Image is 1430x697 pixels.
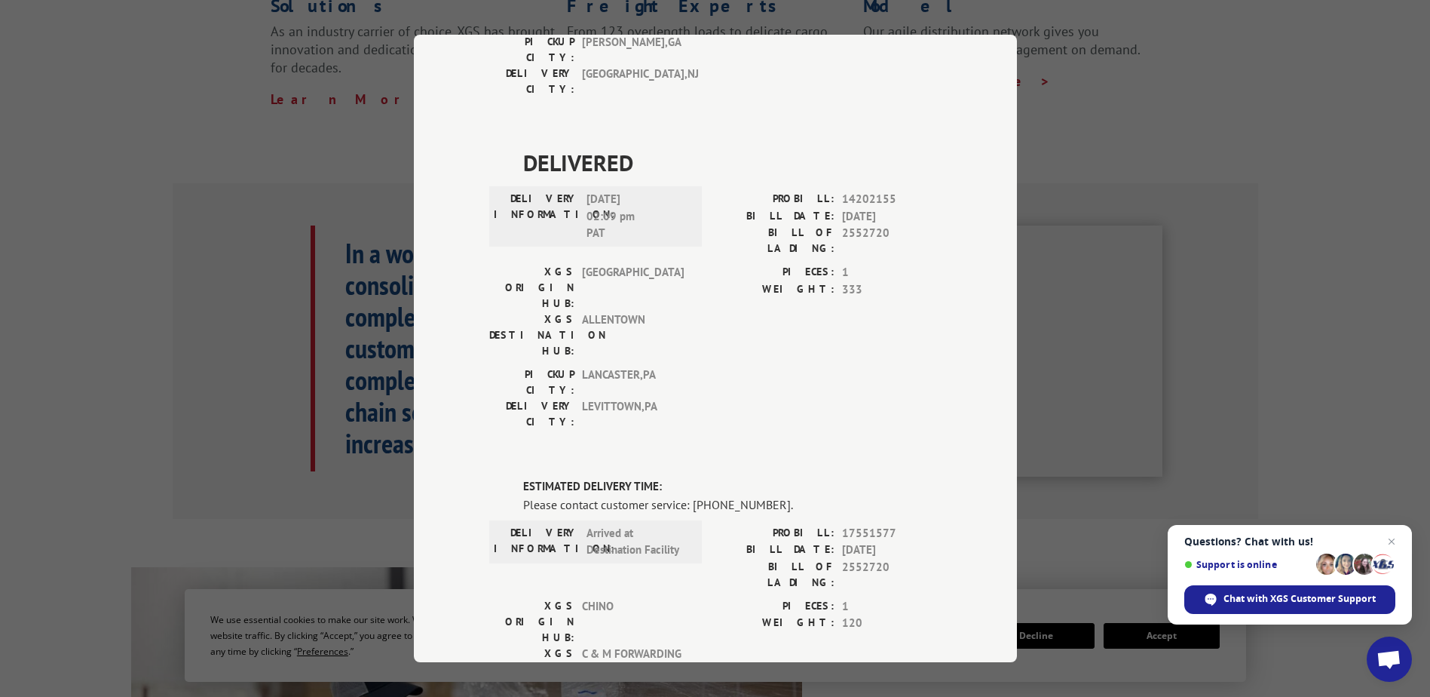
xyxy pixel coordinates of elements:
label: BILL OF LADING: [715,559,834,591]
span: 14202155 [842,191,942,208]
label: WEIGHT: [715,615,834,632]
span: [GEOGRAPHIC_DATA] , NJ [582,66,684,97]
label: DELIVERY INFORMATION: [494,191,579,242]
label: BILL DATE: [715,542,834,559]
span: 2552720 [842,559,942,591]
span: C & M FORWARDING [582,646,684,693]
span: LEVITTOWN , PA [582,398,684,430]
label: DELIVERY INFORMATION: [494,525,579,559]
span: 17551577 [842,525,942,542]
label: PICKUP CITY: [489,34,574,66]
span: Questions? Chat with us! [1184,536,1395,548]
span: [PERSON_NAME] , GA [582,34,684,66]
label: PIECES: [715,598,834,616]
label: XGS DESTINATION HUB: [489,646,574,693]
label: XGS DESTINATION HUB: [489,312,574,359]
span: Close chat [1383,533,1401,551]
span: Chat with XGS Customer Support [1223,592,1376,606]
span: 1 [842,264,942,281]
span: 120 [842,615,942,632]
label: XGS ORIGIN HUB: [489,264,574,312]
div: Open chat [1367,637,1412,682]
span: 2552720 [842,225,942,256]
label: XGS ORIGIN HUB: [489,598,574,646]
span: 333 [842,281,942,299]
label: BILL OF LADING: [715,225,834,256]
label: PIECES: [715,264,834,281]
span: Support is online [1184,559,1311,570]
label: PROBILL: [715,191,834,208]
div: Please contact customer service: [PHONE_NUMBER]. [523,496,942,514]
label: DELIVERY CITY: [489,66,574,97]
span: [DATE] [842,208,942,226]
label: PROBILL: [715,525,834,542]
span: LANCASTER , PA [582,367,684,398]
span: CHINO [582,598,684,646]
span: 1 [842,598,942,616]
label: WEIGHT: [715,281,834,299]
div: Chat with XGS Customer Support [1184,585,1395,614]
span: ALLENTOWN [582,312,684,359]
label: PICKUP CITY: [489,367,574,398]
span: [DATE] 02:09 pm PAT [586,191,688,242]
label: BILL DATE: [715,208,834,226]
span: DELIVERED [523,146,942,180]
span: [DATE] [842,542,942,559]
label: ESTIMATED DELIVERY TIME: [523,478,942,496]
label: DELIVERY CITY: [489,398,574,430]
span: Arrived at Destination Facility [586,525,688,559]
span: [GEOGRAPHIC_DATA] [582,264,684,312]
